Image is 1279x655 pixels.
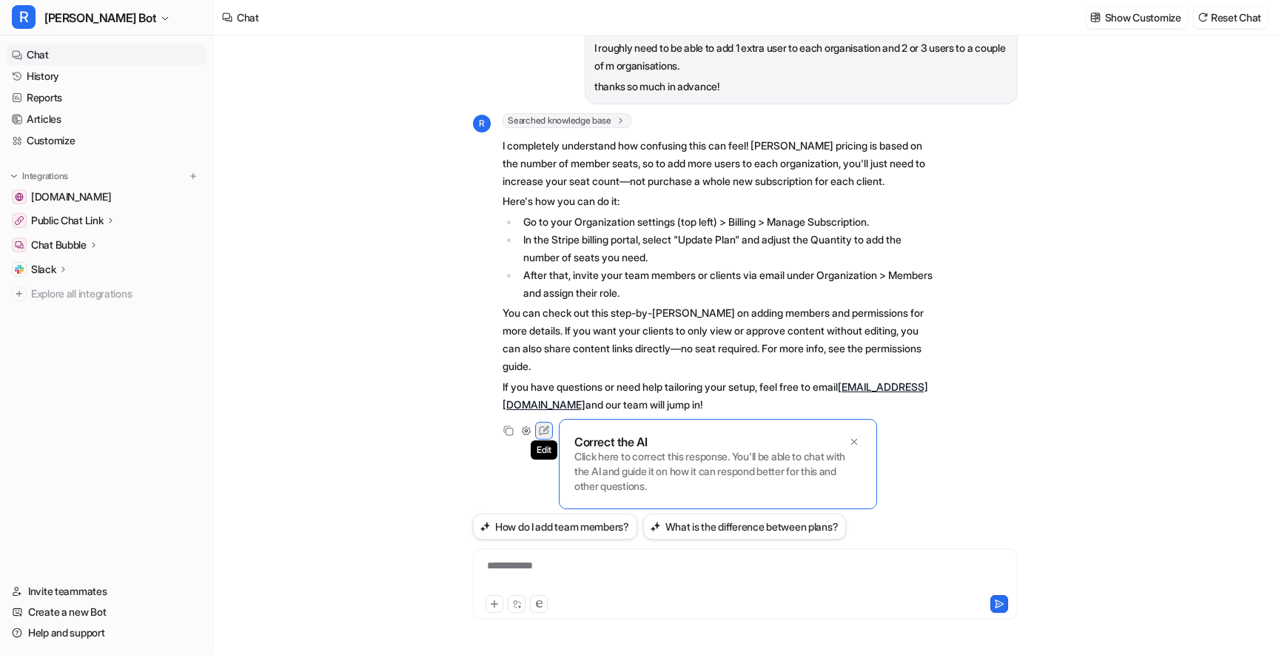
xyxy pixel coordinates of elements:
[519,266,936,302] li: After that, invite your team members or clients via email under Organization > Members and assign...
[6,130,207,151] a: Customize
[574,434,647,449] p: Correct the AI
[503,113,631,128] span: Searched knowledge base
[473,514,637,540] button: How do I add team members?
[594,39,1008,75] p: I roughly need to be able to add 1 extra user to each organisation and 2 or 3 users to a couple o...
[1193,7,1267,28] button: Reset Chat
[44,7,156,28] span: [PERSON_NAME] Bot
[1198,12,1208,23] img: reset
[15,192,24,201] img: getrella.com
[6,622,207,643] a: Help and support
[6,581,207,602] a: Invite teammates
[6,44,207,65] a: Chat
[519,213,936,231] li: Go to your Organization settings (top left) > Billing > Manage Subscription.
[503,192,936,210] p: Here's how you can do it:
[31,282,201,306] span: Explore all integrations
[574,449,862,494] p: Click here to correct this response. You'll be able to chat with the AI and guide it on how it ca...
[1105,10,1181,25] p: Show Customize
[31,238,87,252] p: Chat Bubble
[22,170,68,182] p: Integrations
[6,66,207,87] a: History
[15,265,24,274] img: Slack
[6,187,207,207] a: getrella.com[DOMAIN_NAME]
[503,137,936,190] p: I completely understand how confusing this can feel! [PERSON_NAME] pricing is based on the number...
[594,78,1008,95] p: thanks so much in advance!
[31,189,111,204] span: [DOMAIN_NAME]
[531,440,557,460] span: Edit
[643,514,847,540] button: What is the difference between plans?
[188,171,198,181] img: menu_add.svg
[503,380,928,411] a: [EMAIL_ADDRESS][DOMAIN_NAME]
[6,87,207,108] a: Reports
[6,283,207,304] a: Explore all integrations
[31,262,56,277] p: Slack
[12,286,27,301] img: explore all integrations
[15,216,24,225] img: Public Chat Link
[6,169,73,184] button: Integrations
[31,213,104,228] p: Public Chat Link
[9,171,19,181] img: expand menu
[519,231,936,266] li: In the Stripe billing portal, select "Update Plan" and adjust the Quantity to add the number of s...
[237,10,259,25] div: Chat
[1090,12,1101,23] img: customize
[15,241,24,249] img: Chat Bubble
[1086,7,1187,28] button: Show Customize
[12,5,36,29] span: R
[473,115,491,132] span: R
[6,602,207,622] a: Create a new Bot
[503,304,936,375] p: You can check out this step-by-[PERSON_NAME] on adding members and permissions for more details. ...
[503,378,936,414] p: If you have questions or need help tailoring your setup, feel free to email and our team will jum...
[6,109,207,130] a: Articles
